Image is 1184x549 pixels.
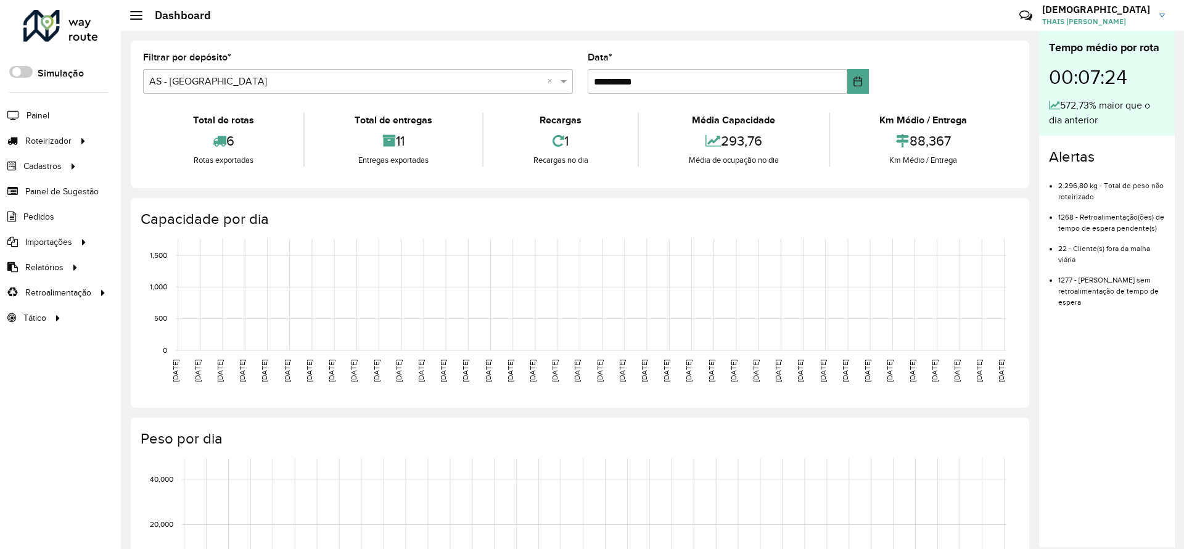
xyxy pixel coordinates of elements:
h4: Peso por dia [141,430,1017,448]
text: [DATE] [305,360,313,382]
div: 11 [308,128,479,154]
span: THAIS [PERSON_NAME] [1042,16,1150,27]
text: 0 [163,346,167,354]
text: 1,000 [150,283,167,291]
div: Entregas exportadas [308,154,479,167]
label: Simulação [38,66,84,81]
div: Km Médio / Entrega [833,113,1014,128]
span: Tático [23,312,46,324]
text: [DATE] [194,360,202,382]
text: [DATE] [506,360,514,382]
span: Painel de Sugestão [25,185,99,198]
div: 88,367 [833,128,1014,154]
text: [DATE] [908,360,916,382]
li: 1277 - [PERSON_NAME] sem retroalimentação de tempo de espera [1058,265,1165,308]
text: [DATE] [796,360,804,382]
text: [DATE] [461,360,469,382]
div: Tempo médio por rota [1049,39,1165,56]
text: [DATE] [395,360,403,382]
text: [DATE] [417,360,425,382]
text: [DATE] [707,360,715,382]
text: [DATE] [573,360,581,382]
div: Média Capacidade [642,113,825,128]
text: [DATE] [596,360,604,382]
text: [DATE] [372,360,380,382]
text: [DATE] [819,360,827,382]
text: [DATE] [662,360,670,382]
text: 1,500 [150,251,167,259]
div: Total de rotas [146,113,300,128]
text: 40,000 [150,475,173,483]
span: Retroalimentação [25,286,91,299]
li: 1268 - Retroalimentação(ões) de tempo de espera pendente(s) [1058,202,1165,234]
li: 2.296,80 kg - Total de peso não roteirizado [1058,171,1165,202]
li: 22 - Cliente(s) fora da malha viária [1058,234,1165,265]
a: Contato Rápido [1013,2,1039,29]
text: [DATE] [350,360,358,382]
h4: Alertas [1049,148,1165,166]
span: Painel [27,109,49,122]
text: 500 [154,315,167,323]
div: Recargas [487,113,635,128]
text: [DATE] [283,360,291,382]
text: [DATE] [484,360,492,382]
text: [DATE] [886,360,894,382]
text: [DATE] [528,360,536,382]
span: Relatórios [25,261,64,274]
text: [DATE] [953,360,961,382]
h3: [DEMOGRAPHIC_DATA] [1042,4,1150,15]
h4: Capacidade por dia [141,210,1017,228]
button: Choose Date [847,69,869,94]
text: [DATE] [863,360,871,382]
text: 20,000 [150,521,173,529]
label: Filtrar por depósito [143,50,231,65]
span: Clear all [547,74,557,89]
span: Importações [25,236,72,249]
h2: Dashboard [142,9,211,22]
div: Rotas exportadas [146,154,300,167]
text: [DATE] [684,360,693,382]
div: Km Médio / Entrega [833,154,1014,167]
div: Total de entregas [308,113,479,128]
text: [DATE] [327,360,335,382]
div: 293,76 [642,128,825,154]
text: [DATE] [752,360,760,382]
text: [DATE] [975,360,983,382]
text: [DATE] [216,360,224,382]
text: [DATE] [730,360,738,382]
text: [DATE] [931,360,939,382]
text: [DATE] [640,360,648,382]
div: 00:07:24 [1049,56,1165,98]
div: Recargas no dia [487,154,635,167]
span: Pedidos [23,210,54,223]
label: Data [588,50,612,65]
div: 1 [487,128,635,154]
text: [DATE] [774,360,782,382]
div: 572,73% maior que o dia anterior [1049,98,1165,128]
text: [DATE] [551,360,559,382]
span: Roteirizador [25,134,72,147]
text: [DATE] [260,360,268,382]
span: Cadastros [23,160,62,173]
text: [DATE] [171,360,179,382]
text: [DATE] [439,360,447,382]
text: [DATE] [618,360,626,382]
div: 6 [146,128,300,154]
div: Média de ocupação no dia [642,154,825,167]
text: [DATE] [841,360,849,382]
text: [DATE] [238,360,246,382]
text: [DATE] [997,360,1005,382]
